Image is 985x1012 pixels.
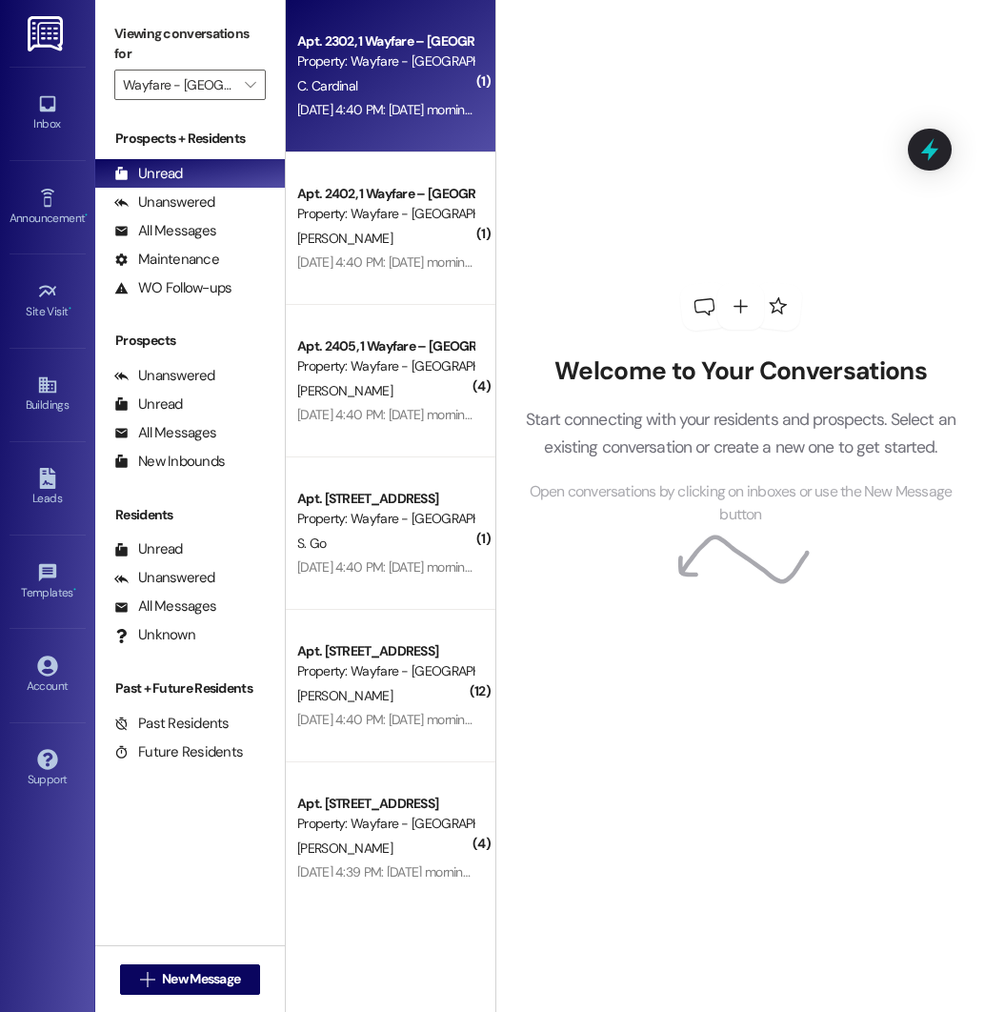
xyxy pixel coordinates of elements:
[85,209,88,222] span: •
[297,661,473,681] div: Property: Wayfare - [GEOGRAPHIC_DATA]
[114,452,225,472] div: New Inbounds
[95,678,285,698] div: Past + Future Residents
[10,88,86,139] a: Inbox
[297,814,473,834] div: Property: Wayfare - [GEOGRAPHIC_DATA]
[95,129,285,149] div: Prospects + Residents
[28,16,67,51] img: ResiDesk Logo
[140,972,154,987] i: 
[297,535,327,552] span: S. Go
[297,794,473,814] div: Apt. [STREET_ADDRESS]
[297,687,392,704] span: [PERSON_NAME]
[10,743,86,795] a: Support
[10,275,86,327] a: Site Visit •
[114,19,266,70] label: Viewing conversations for
[245,77,255,92] i: 
[297,31,473,51] div: Apt. 2302, 1 Wayfare – [GEOGRAPHIC_DATA]
[297,641,473,661] div: Apt. [STREET_ADDRESS]
[297,230,392,247] span: [PERSON_NAME]
[297,382,392,399] span: [PERSON_NAME]
[69,302,71,315] span: •
[297,509,473,529] div: Property: Wayfare - [GEOGRAPHIC_DATA]
[10,369,86,420] a: Buildings
[114,423,216,443] div: All Messages
[297,51,473,71] div: Property: Wayfare - [GEOGRAPHIC_DATA]
[114,395,183,415] div: Unread
[297,356,473,376] div: Property: Wayfare - [GEOGRAPHIC_DATA]
[114,192,215,213] div: Unanswered
[114,164,183,184] div: Unread
[297,77,357,94] span: C. Cardinal
[120,964,261,995] button: New Message
[114,625,195,645] div: Unknown
[123,70,235,100] input: All communities
[297,184,473,204] div: Apt. 2402, 1 Wayfare – [GEOGRAPHIC_DATA]
[162,969,240,989] span: New Message
[114,366,215,386] div: Unanswered
[510,356,972,387] h2: Welcome to Your Conversations
[297,489,473,509] div: Apt. [STREET_ADDRESS]
[297,840,392,857] span: [PERSON_NAME]
[297,336,473,356] div: Apt. 2405, 1 Wayfare – [GEOGRAPHIC_DATA]
[297,204,473,224] div: Property: Wayfare - [GEOGRAPHIC_DATA]
[114,250,219,270] div: Maintenance
[95,331,285,351] div: Prospects
[95,505,285,525] div: Residents
[10,557,86,608] a: Templates •
[114,539,183,559] div: Unread
[114,714,230,734] div: Past Residents
[510,406,972,460] p: Start connecting with your residents and prospects. Select an existing conversation or create a n...
[10,650,86,701] a: Account
[10,462,86,514] a: Leads
[114,568,215,588] div: Unanswered
[114,742,243,762] div: Future Residents
[114,221,216,241] div: All Messages
[114,278,231,298] div: WO Follow-ups
[510,480,972,527] span: Open conversations by clicking on inboxes or use the New Message button
[73,583,76,597] span: •
[114,597,216,617] div: All Messages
